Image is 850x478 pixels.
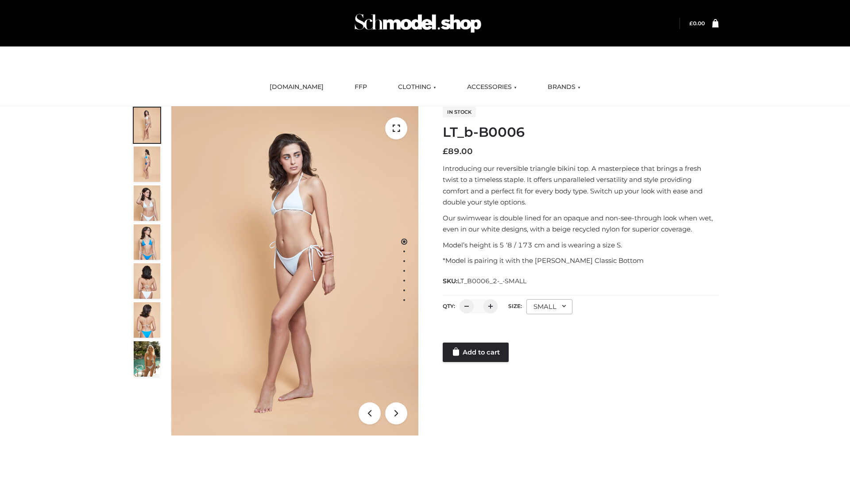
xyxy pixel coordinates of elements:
[443,343,509,362] a: Add to cart
[508,303,522,309] label: Size:
[526,299,572,314] div: SMALL
[689,20,693,27] span: £
[134,224,160,260] img: ArielClassicBikiniTop_CloudNine_AzureSky_OW114ECO_4-scaled.jpg
[263,77,330,97] a: [DOMAIN_NAME]
[689,20,705,27] a: £0.00
[541,77,587,97] a: BRANDS
[457,277,526,285] span: LT_B0006_2-_-SMALL
[134,108,160,143] img: ArielClassicBikiniTop_CloudNine_AzureSky_OW114ECO_1-scaled.jpg
[443,212,719,235] p: Our swimwear is double lined for an opaque and non-see-through look when wet, even in our white d...
[171,106,418,436] img: ArielClassicBikiniTop_CloudNine_AzureSky_OW114ECO_1
[689,20,705,27] bdi: 0.00
[443,146,473,156] bdi: 89.00
[134,146,160,182] img: ArielClassicBikiniTop_CloudNine_AzureSky_OW114ECO_2-scaled.jpg
[443,146,448,156] span: £
[352,6,484,41] img: Schmodel Admin 964
[443,303,455,309] label: QTY:
[443,276,527,286] span: SKU:
[134,341,160,377] img: Arieltop_CloudNine_AzureSky2.jpg
[348,77,374,97] a: FFP
[443,163,719,208] p: Introducing our reversible triangle bikini top. A masterpiece that brings a fresh twist to a time...
[443,124,719,140] h1: LT_b-B0006
[443,107,476,117] span: In stock
[134,185,160,221] img: ArielClassicBikiniTop_CloudNine_AzureSky_OW114ECO_3-scaled.jpg
[443,255,719,266] p: *Model is pairing it with the [PERSON_NAME] Classic Bottom
[134,302,160,338] img: ArielClassicBikiniTop_CloudNine_AzureSky_OW114ECO_8-scaled.jpg
[134,263,160,299] img: ArielClassicBikiniTop_CloudNine_AzureSky_OW114ECO_7-scaled.jpg
[391,77,443,97] a: CLOTHING
[460,77,523,97] a: ACCESSORIES
[443,239,719,251] p: Model’s height is 5 ‘8 / 173 cm and is wearing a size S.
